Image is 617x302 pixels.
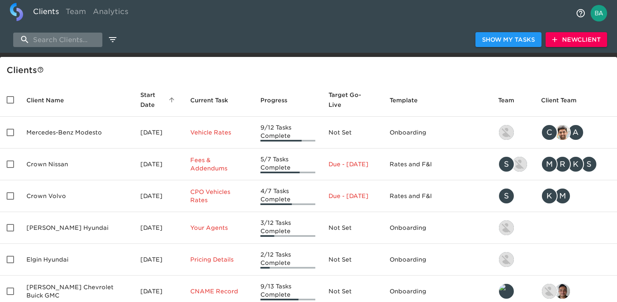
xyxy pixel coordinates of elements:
[554,188,571,204] div: M
[555,284,570,299] img: sai@simplemnt.com
[10,3,23,21] img: logo
[190,255,248,264] p: Pricing Details
[498,156,515,172] div: S
[190,224,248,232] p: Your Agents
[190,95,228,105] span: This is the next Task in this Hub that should be completed
[20,180,134,212] td: Crown Volvo
[260,95,298,105] span: Progress
[383,180,492,212] td: Rates and F&I
[541,188,610,204] div: kwilson@crowncars.com, mcooley@crowncars.com
[329,160,376,168] p: Due - [DATE]
[322,117,383,149] td: Not Set
[329,90,376,110] span: Target Go-Live
[567,124,584,141] div: A
[383,149,492,180] td: Rates and F&I
[498,219,528,236] div: kevin.lo@roadster.com
[555,125,570,140] img: sandeep@simplemnt.com
[541,124,558,141] div: C
[190,287,248,295] p: CNAME Record
[581,156,597,172] div: S
[498,95,525,105] span: Team
[190,128,248,137] p: Vehicle Rates
[20,149,134,180] td: Crown Nissan
[541,95,587,105] span: Client Team
[106,33,120,47] button: edit
[541,156,558,172] div: M
[552,35,600,45] span: New Client
[498,251,528,268] div: kevin.lo@roadster.com
[7,64,614,77] div: Client s
[390,95,428,105] span: Template
[499,125,514,140] img: kevin.lo@roadster.com
[140,90,177,110] span: Start Date
[20,117,134,149] td: Mercedes-Benz Modesto
[20,212,134,244] td: [PERSON_NAME] Hyundai
[541,188,558,204] div: K
[322,244,383,276] td: Not Set
[329,90,366,110] span: Calculated based on the start date and the duration of all Tasks contained in this Hub.
[20,244,134,276] td: Elgin Hyundai
[90,3,132,23] a: Analytics
[254,149,322,180] td: 5/7 Tasks Complete
[30,3,62,23] a: Clients
[591,5,607,21] img: Profile
[498,124,528,141] div: kevin.lo@roadster.com
[498,283,528,300] div: leland@roadster.com
[546,32,607,47] button: NewClient
[383,117,492,149] td: Onboarding
[542,284,557,299] img: nikko.foster@roadster.com
[499,220,514,235] img: kevin.lo@roadster.com
[13,33,102,47] input: search
[541,283,610,300] div: nikko.foster@roadster.com, sai@simplemnt.com
[567,156,584,172] div: K
[26,95,75,105] span: Client Name
[134,244,184,276] td: [DATE]
[134,212,184,244] td: [DATE]
[190,95,239,105] span: Current Task
[134,117,184,149] td: [DATE]
[499,252,514,267] img: kevin.lo@roadster.com
[190,188,248,204] p: CPO Vehicles Rates
[254,212,322,244] td: 3/12 Tasks Complete
[499,284,514,299] img: leland@roadster.com
[554,156,571,172] div: R
[541,124,610,141] div: clayton.mandel@roadster.com, sandeep@simplemnt.com, angelique.nurse@roadster.com
[512,157,527,172] img: austin@roadster.com
[254,180,322,212] td: 4/7 Tasks Complete
[322,212,383,244] td: Not Set
[383,244,492,276] td: Onboarding
[190,156,248,172] p: Fees & Addendums
[541,156,610,172] div: mcooley@crowncars.com, rrobins@crowncars.com, kwilson@crowncars.com, sparent@crowncars.com
[329,192,376,200] p: Due - [DATE]
[134,149,184,180] td: [DATE]
[498,188,515,204] div: S
[498,188,528,204] div: savannah@roadster.com
[498,156,528,172] div: savannah@roadster.com, austin@roadster.com
[37,66,44,73] svg: This is a list of all of your clients and clients shared with you
[62,3,90,23] a: Team
[475,32,541,47] button: Show My Tasks
[383,212,492,244] td: Onboarding
[482,35,535,45] span: Show My Tasks
[254,117,322,149] td: 9/12 Tasks Complete
[571,3,591,23] button: notifications
[134,180,184,212] td: [DATE]
[254,244,322,276] td: 2/12 Tasks Complete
